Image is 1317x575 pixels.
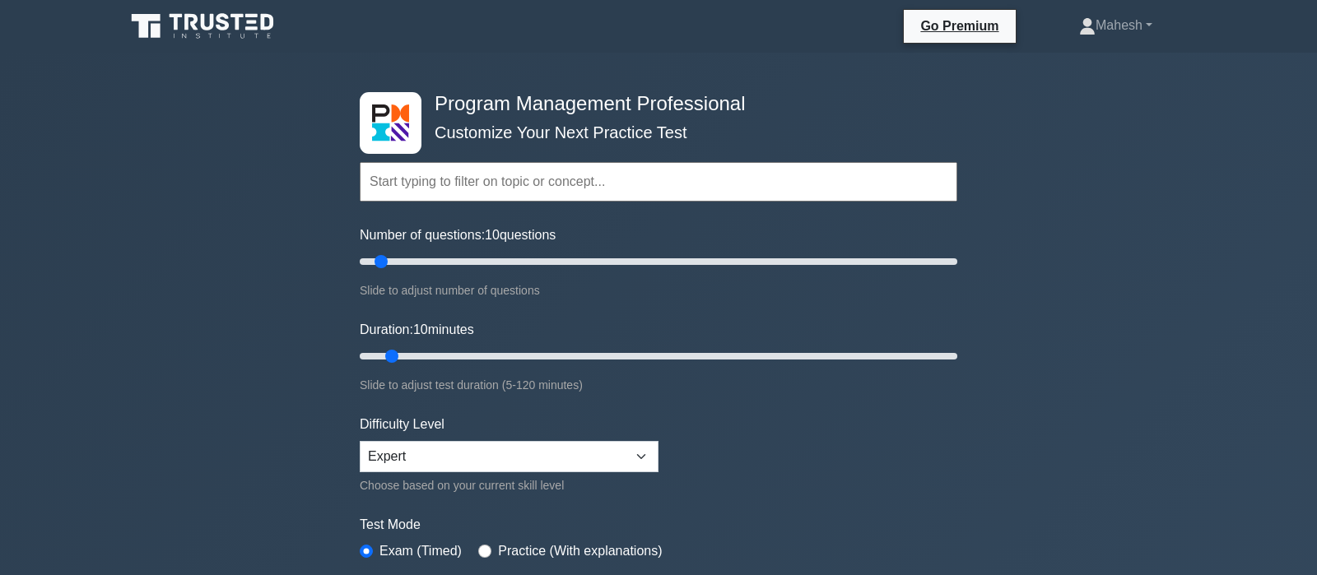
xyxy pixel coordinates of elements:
a: Mahesh [1040,9,1192,42]
div: Slide to adjust test duration (5-120 minutes) [360,375,957,395]
span: 10 [485,228,500,242]
label: Number of questions: questions [360,225,556,245]
label: Duration: minutes [360,320,474,340]
h4: Program Management Professional [428,92,877,116]
label: Practice (With explanations) [498,541,662,561]
div: Slide to adjust number of questions [360,281,957,300]
label: Test Mode [360,515,957,535]
a: Go Premium [910,16,1008,36]
label: Exam (Timed) [379,541,462,561]
label: Difficulty Level [360,415,444,434]
div: Choose based on your current skill level [360,475,658,495]
input: Start typing to filter on topic or concept... [360,162,957,202]
span: 10 [413,322,428,336]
